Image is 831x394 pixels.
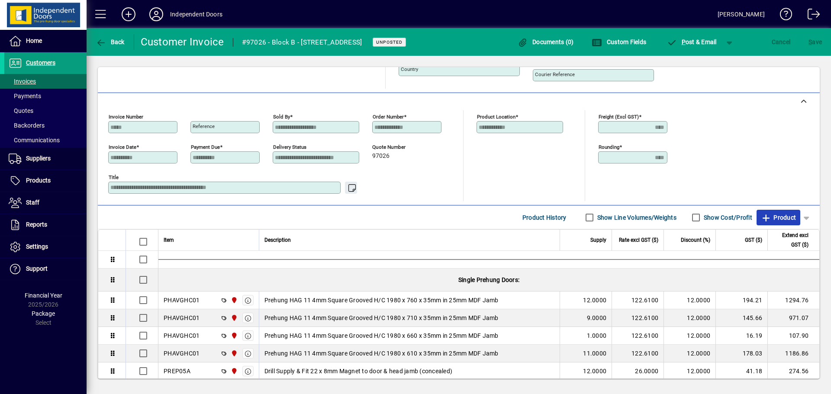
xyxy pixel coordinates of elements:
[590,235,606,245] span: Supply
[519,210,570,225] button: Product History
[617,331,658,340] div: 122.6100
[115,6,142,22] button: Add
[715,362,767,380] td: 41.18
[25,292,62,299] span: Financial Year
[401,66,418,72] mat-label: Country
[229,295,238,305] span: Christchurch
[376,39,403,45] span: Unposted
[745,235,762,245] span: GST ($)
[617,296,658,304] div: 122.6100
[583,367,606,375] span: 12.0000
[26,177,51,184] span: Products
[4,192,87,214] a: Staff
[373,114,404,120] mat-label: Order number
[96,38,125,45] span: Back
[664,309,715,327] td: 12.0000
[4,236,87,258] a: Settings
[801,2,820,30] a: Logout
[264,314,499,322] span: Prehung HAG 11 4mm Square Grooved H/C 1980 x 710 x 35mm in 25mm MDF Jamb
[715,291,767,309] td: 194.21
[26,221,47,228] span: Reports
[26,265,48,272] span: Support
[617,367,658,375] div: 26.0000
[515,34,576,50] button: Documents (0)
[477,114,515,120] mat-label: Product location
[9,93,41,99] span: Payments
[619,235,658,245] span: Rate excl GST ($)
[715,327,767,345] td: 16.19
[229,349,238,358] span: Christchurch
[164,367,190,375] div: PREP05A
[599,114,639,120] mat-label: Freight (excl GST)
[141,35,224,49] div: Customer Invoice
[535,71,575,77] mat-label: Courier Reference
[773,2,792,30] a: Knowledge Base
[808,38,812,45] span: S
[372,153,390,160] span: 97026
[164,314,200,322] div: PHAVGHC01
[761,211,796,224] span: Product
[518,38,574,45] span: Documents (0)
[583,349,606,358] span: 11.0000
[26,59,55,66] span: Customers
[191,144,220,150] mat-label: Payment due
[587,331,607,340] span: 1.0000
[587,314,607,322] span: 9.0000
[4,74,87,89] a: Invoices
[87,34,134,50] app-page-header-button: Back
[229,313,238,323] span: Christchurch
[9,107,33,114] span: Quotes
[4,89,87,103] a: Payments
[617,349,658,358] div: 122.6100
[4,30,87,52] a: Home
[757,210,800,225] button: Product
[715,345,767,362] td: 178.03
[767,291,819,309] td: 1294.76
[715,309,767,327] td: 145.66
[158,269,819,291] div: Single Prehung Doors:
[808,35,822,49] span: ave
[109,114,143,120] mat-label: Invoice number
[164,331,200,340] div: PHAVGHC01
[617,314,658,322] div: 122.6100
[767,327,819,345] td: 107.90
[4,258,87,280] a: Support
[264,367,453,375] span: Drill Supply & Fit 22 x 8mm Magnet to door & head jamb (concealed)
[170,7,222,21] div: Independent Doors
[702,213,752,222] label: Show Cost/Profit
[264,331,499,340] span: Prehung HAG 11 4mm Square Grooved H/C 1980 x 660 x 35mm in 25mm MDF Jamb
[4,148,87,170] a: Suppliers
[664,327,715,345] td: 12.0000
[682,38,686,45] span: P
[767,362,819,380] td: 274.56
[26,37,42,44] span: Home
[9,137,60,144] span: Communications
[264,296,499,304] span: Prehung HAG 11 4mm Square Grooved H/C 1980 x 760 x 35mm in 25mm MDF Jamb
[109,144,136,150] mat-label: Invoice date
[4,214,87,236] a: Reports
[273,114,290,120] mat-label: Sold by
[662,34,721,50] button: Post & Email
[9,122,45,129] span: Backorders
[667,38,717,45] span: ost & Email
[229,331,238,340] span: Christchurch
[4,103,87,118] a: Quotes
[26,155,51,162] span: Suppliers
[273,144,306,150] mat-label: Delivery status
[664,345,715,362] td: 12.0000
[193,123,215,129] mat-label: Reference
[592,38,646,45] span: Custom Fields
[681,235,710,245] span: Discount (%)
[806,34,824,50] button: Save
[4,118,87,133] a: Backorders
[4,133,87,147] a: Communications
[32,310,55,317] span: Package
[589,34,648,50] button: Custom Fields
[596,213,676,222] label: Show Line Volumes/Weights
[26,199,39,206] span: Staff
[142,6,170,22] button: Profile
[242,35,362,49] div: #97026 - Block B - [STREET_ADDRESS]
[9,78,36,85] span: Invoices
[372,144,424,150] span: Quote number
[718,7,765,21] div: [PERSON_NAME]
